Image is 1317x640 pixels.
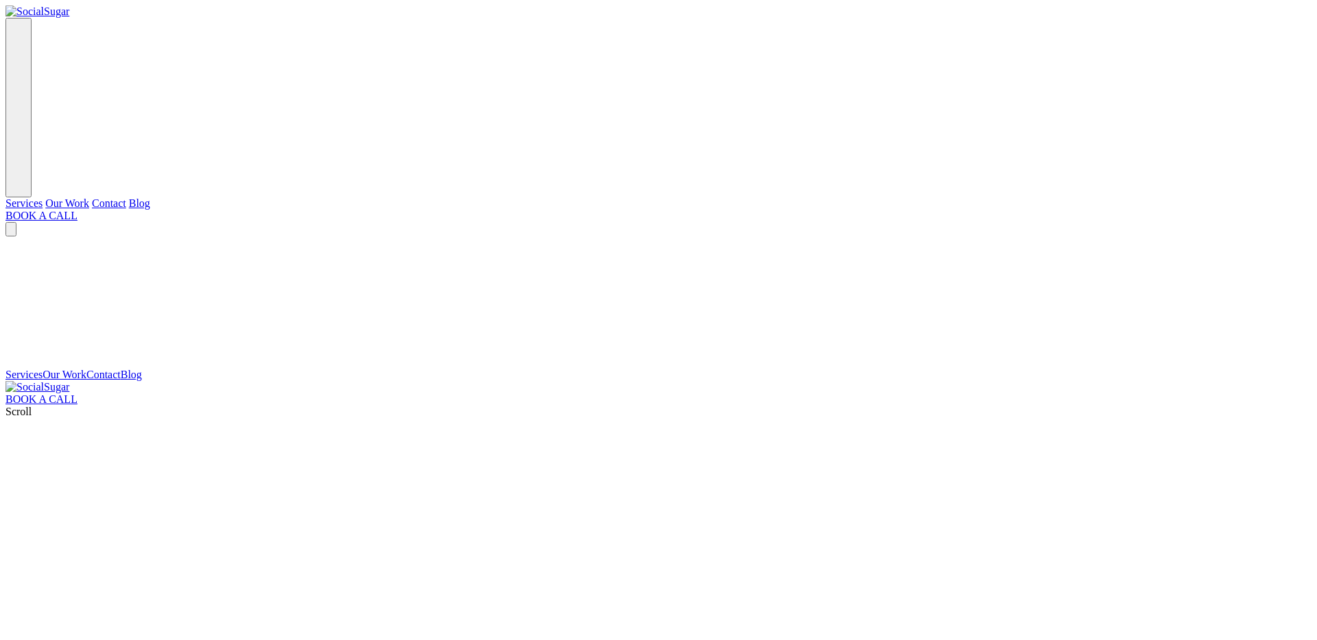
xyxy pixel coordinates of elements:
a: Blog [121,369,142,380]
a: Our Work [45,197,89,209]
a: Blog [129,197,150,209]
a: BOOK A CALL [5,393,78,405]
a: Contact [86,369,121,380]
a: Contact [92,197,126,209]
a: BOOK A CALL [5,210,78,221]
img: SocialSugar [5,381,1312,393]
a: Our Work [43,369,86,380]
button: Close navigation menu [5,222,16,236]
img: SocialSugar [5,5,1312,18]
div: Scroll [5,406,1312,418]
button: Open navigation menu [5,18,32,197]
a: Services [5,369,43,380]
a: Services [5,197,43,209]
